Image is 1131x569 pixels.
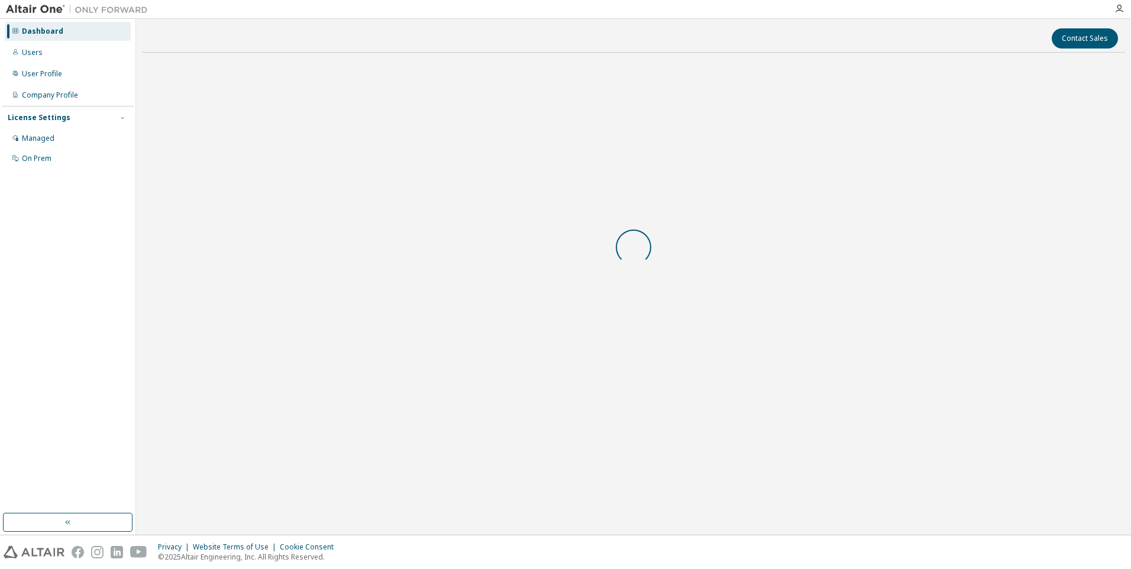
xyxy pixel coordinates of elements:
[8,113,70,122] div: License Settings
[4,546,64,558] img: altair_logo.svg
[1052,28,1118,49] button: Contact Sales
[111,546,123,558] img: linkedin.svg
[22,134,54,143] div: Managed
[6,4,154,15] img: Altair One
[130,546,147,558] img: youtube.svg
[158,552,341,562] p: © 2025 Altair Engineering, Inc. All Rights Reserved.
[158,542,193,552] div: Privacy
[22,69,62,79] div: User Profile
[91,546,104,558] img: instagram.svg
[22,90,78,100] div: Company Profile
[280,542,341,552] div: Cookie Consent
[22,48,43,57] div: Users
[193,542,280,552] div: Website Terms of Use
[22,154,51,163] div: On Prem
[72,546,84,558] img: facebook.svg
[22,27,63,36] div: Dashboard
